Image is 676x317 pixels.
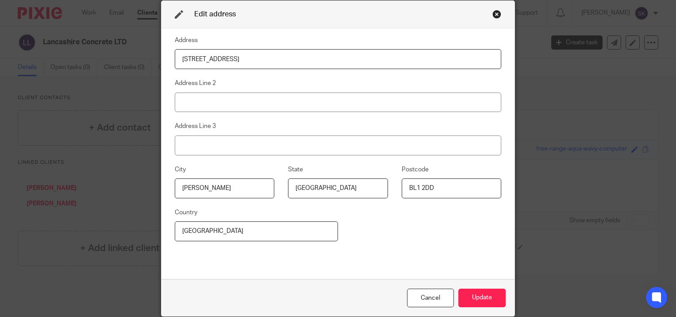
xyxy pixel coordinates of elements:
[407,289,454,308] div: Close this dialog window
[194,11,236,18] span: Edit address
[402,165,429,174] label: Postcode
[492,10,501,19] div: Close this dialog window
[288,165,303,174] label: State
[175,165,186,174] label: City
[175,208,197,217] label: Country
[175,36,198,45] label: Address
[175,79,216,88] label: Address Line 2
[175,122,216,131] label: Address Line 3
[458,289,506,308] button: Update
